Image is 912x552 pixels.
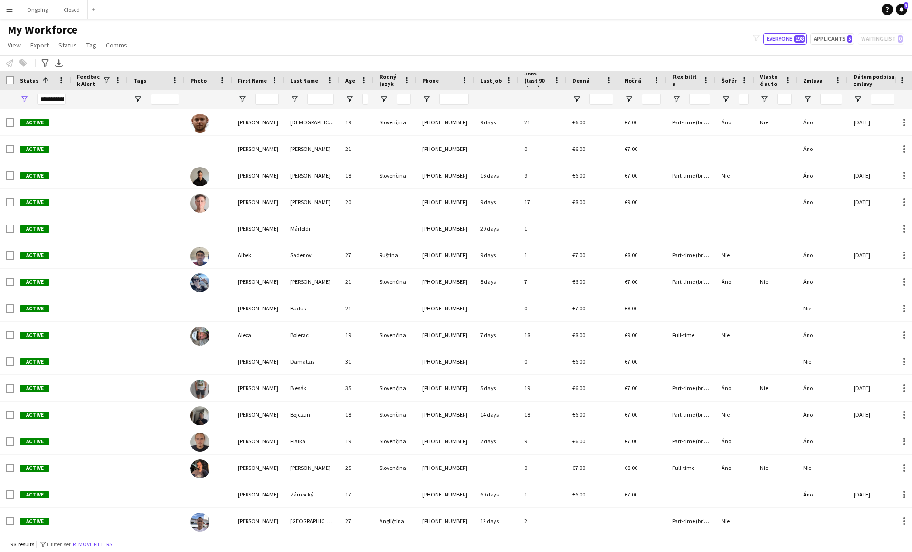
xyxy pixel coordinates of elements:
span: 5 [847,35,852,43]
span: Slovenčina [380,438,406,445]
div: 69 days [475,481,519,507]
div: [PERSON_NAME] [285,162,340,188]
input: Phone Filter Input [439,94,469,105]
a: Tag [83,39,100,51]
span: Šofér [722,77,737,84]
span: Full-time [672,331,694,338]
span: Vlastné auto [760,73,780,87]
span: Nie [760,384,768,392]
span: Áno [722,384,731,392]
span: Slovenčina [380,172,406,179]
div: 27 [340,508,374,534]
span: Active [20,385,49,392]
span: €8.00 [572,198,585,206]
span: Áno [803,198,813,206]
span: [DATE] [854,252,870,259]
span: €7.00 [572,305,585,312]
img: Andrej Michalčík [190,459,209,478]
span: Active [20,332,49,339]
div: 9 [519,428,567,454]
div: [PHONE_NUMBER] [417,269,475,295]
img: Adam Halaj [190,114,209,133]
div: 21 [519,109,567,135]
div: [PHONE_NUMBER] [417,109,475,135]
div: 21 [340,136,374,162]
div: [PHONE_NUMBER] [417,508,475,534]
img: Aibek Sadenov [190,247,209,266]
span: Áno [803,411,813,418]
span: Active [20,172,49,179]
span: Angličtina [380,517,404,524]
span: [DATE] [854,491,870,498]
div: Márföldi [285,215,340,242]
div: 18 [340,402,374,428]
div: 19 [340,109,374,135]
div: 19 [519,375,567,401]
input: Age Filter Input [362,94,368,105]
span: Nie [760,278,768,285]
span: Active [20,518,49,525]
img: Adam Piróg [190,194,209,213]
div: Fialka [285,428,340,454]
span: €7.00 [625,411,637,418]
div: 9 days [475,109,519,135]
button: Open Filter Menu [345,95,354,103]
span: €7.00 [572,464,585,471]
span: Jobs (last 90 days) [524,70,550,91]
span: Part-time (brigáda) [672,172,719,179]
span: Part-time (brigáda) [672,278,719,285]
span: €8.00 [572,331,585,338]
button: Applicants5 [810,33,854,45]
div: [PERSON_NAME] [232,428,285,454]
span: €7.00 [625,358,637,365]
button: Open Filter Menu [238,95,247,103]
span: €6.00 [572,438,585,445]
div: 12 days [475,508,519,534]
span: Ruština [380,252,398,259]
div: [PERSON_NAME] [232,162,285,188]
span: Flexibilita [672,73,699,87]
span: Áno [803,331,813,338]
div: Blesák [285,375,340,401]
span: Rodný jazyk [380,73,399,87]
span: €8.00 [625,305,637,312]
button: Open Filter Menu [854,95,862,103]
span: Nie [760,119,768,126]
div: [DEMOGRAPHIC_DATA] [285,109,340,135]
div: [PHONE_NUMBER] [417,162,475,188]
span: Nie [722,331,730,338]
div: 9 [519,162,567,188]
button: Open Filter Menu [672,95,681,103]
div: Zámocký [285,481,340,507]
div: Damatzis [285,348,340,374]
span: Denná [572,77,589,84]
div: 19 [340,322,374,348]
span: Part-time (brigáda) [672,252,719,259]
div: 7 [519,269,567,295]
input: Flexibilita Filter Input [689,94,710,105]
div: 21 [340,269,374,295]
div: 19 [340,428,374,454]
span: Active [20,438,49,445]
div: [PERSON_NAME] [232,136,285,162]
div: 35 [340,375,374,401]
div: Budus [285,295,340,321]
img: Adam Ondrášek [190,167,209,186]
div: 18 [340,162,374,188]
input: Nočná Filter Input [642,94,661,105]
div: Bolerac [285,322,340,348]
span: €7.00 [625,438,637,445]
div: 20 [340,189,374,215]
div: 1 [519,481,567,507]
span: €7.00 [625,491,637,498]
span: [DATE] [854,384,870,392]
div: 9 days [475,189,519,215]
span: €9.00 [625,331,637,338]
div: 7 days [475,322,519,348]
input: Last Name Filter Input [307,94,334,105]
a: Status [55,39,81,51]
a: Export [27,39,53,51]
span: €6.00 [572,145,585,152]
div: 0 [519,455,567,481]
span: Nie [803,358,811,365]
